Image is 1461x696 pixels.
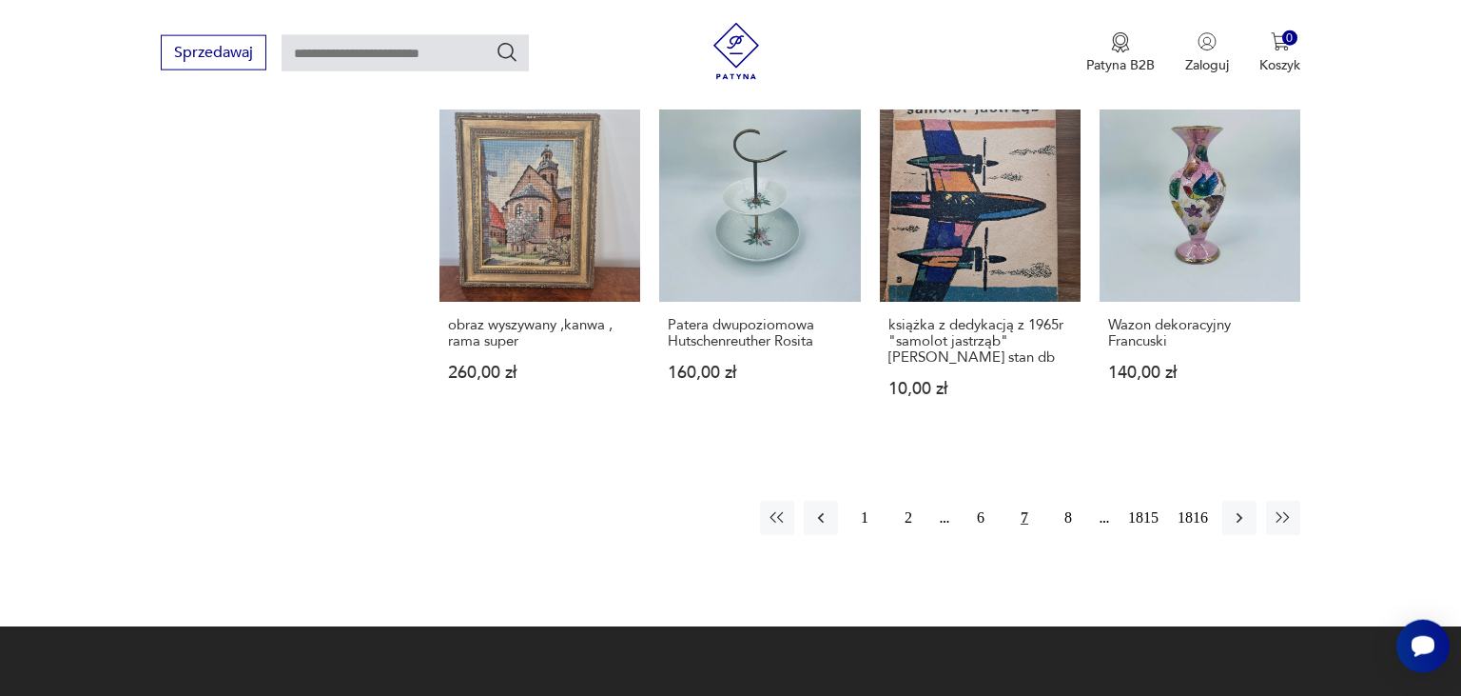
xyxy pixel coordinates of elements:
[708,23,765,80] img: Patyna - sklep z meblami i dekoracjami vintage
[1259,32,1300,74] button: 0Koszyk
[1282,30,1298,47] div: 0
[668,317,851,349] h3: Patera dwupoziomowa Hutschenreuther Rosita
[1198,32,1217,51] img: Ikonka użytkownika
[1185,32,1229,74] button: Zaloguj
[1173,501,1213,535] button: 1816
[448,365,632,381] p: 260,00 zł
[888,317,1072,366] h3: książka z dedykacją z 1965r "samolot jastrząb" [PERSON_NAME] stan db
[1108,317,1292,349] h3: Wazon dekoracyjny Francuski
[1086,32,1155,74] button: Patyna B2B
[1185,56,1229,74] p: Zaloguj
[1051,501,1085,535] button: 8
[1271,32,1290,51] img: Ikona koszyka
[439,101,640,434] a: obraz wyszywany ,kanwa , rama superobraz wyszywany ,kanwa , rama super260,00 zł
[1259,56,1300,74] p: Koszyk
[1100,101,1300,434] a: Wazon dekoracyjny FrancuskiWazon dekoracyjny Francuski140,00 zł
[847,501,882,535] button: 1
[1111,32,1130,53] img: Ikona medalu
[668,365,851,381] p: 160,00 zł
[1086,32,1155,74] a: Ikona medaluPatyna B2B
[1396,620,1450,673] iframe: Smartsupp widget button
[888,381,1072,397] p: 10,00 zł
[1108,365,1292,381] p: 140,00 zł
[964,501,998,535] button: 6
[496,41,518,64] button: Szukaj
[448,317,632,349] h3: obraz wyszywany ,kanwa , rama super
[659,101,860,434] a: Patera dwupoziomowa Hutschenreuther RositaPatera dwupoziomowa Hutschenreuther Rosita160,00 zł
[880,101,1081,434] a: książka z dedykacją z 1965r "samolot jastrząb" B.Riha stan dbksiążka z dedykacją z 1965r "samolot...
[1007,501,1042,535] button: 7
[1123,501,1163,535] button: 1815
[891,501,925,535] button: 2
[1086,56,1155,74] p: Patyna B2B
[161,48,266,61] a: Sprzedawaj
[161,35,266,70] button: Sprzedawaj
